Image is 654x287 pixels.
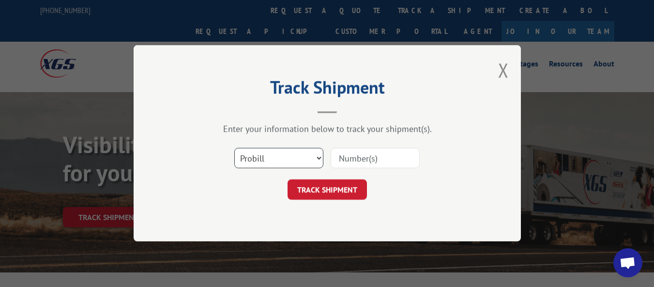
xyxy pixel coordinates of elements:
button: TRACK SHIPMENT [288,180,367,200]
h2: Track Shipment [182,80,472,99]
div: Open chat [613,248,642,277]
input: Number(s) [331,148,420,169]
button: Close modal [498,57,509,83]
div: Enter your information below to track your shipment(s). [182,124,472,135]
